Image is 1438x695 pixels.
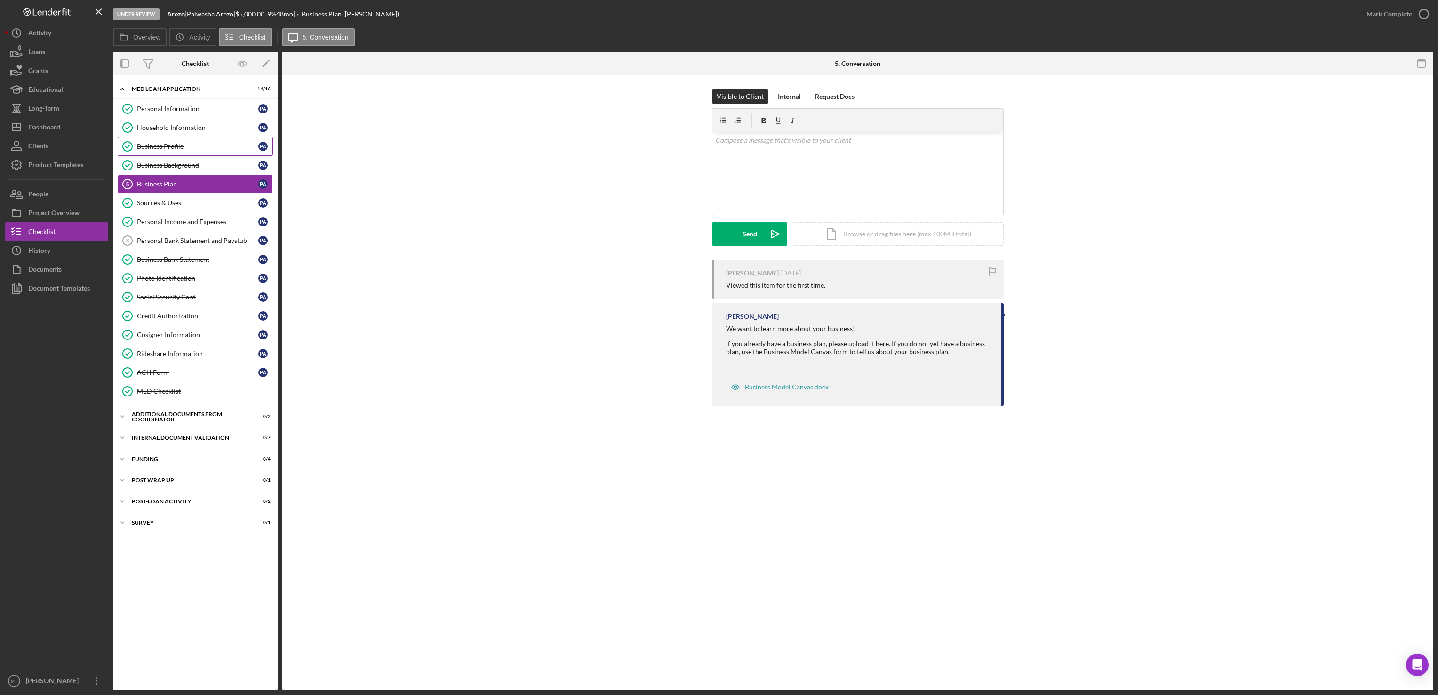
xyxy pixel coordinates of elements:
[118,288,273,307] a: Social Security CardPA
[258,368,268,377] div: P A
[137,369,258,376] div: ACH Form
[258,123,268,132] div: P A
[28,279,90,300] div: Document Templates
[258,274,268,283] div: P A
[137,312,258,320] div: Credit Authorization
[118,325,273,344] a: Cosigner InformationPA
[28,24,51,45] div: Activity
[5,80,108,99] a: Educational
[126,238,129,243] tspan: 8
[835,60,880,67] div: 5. Conversation
[745,383,829,391] div: Business Model Canvas.docx
[258,255,268,264] div: P A
[28,137,48,158] div: Clients
[254,520,271,525] div: 0 / 1
[118,118,273,137] a: Household InformationPA
[118,156,273,175] a: Business BackgroundPA
[717,89,764,104] div: Visible to Client
[28,80,63,101] div: Educational
[726,313,779,320] div: [PERSON_NAME]
[137,162,258,169] div: Business Background
[810,89,859,104] button: Request Docs
[182,60,209,67] div: Checklist
[132,477,247,483] div: Post Wrap Up
[235,10,267,18] div: $5,000.00
[5,260,108,279] button: Documents
[303,33,349,41] label: 5. Conversation
[133,33,160,41] label: Overview
[293,10,399,18] div: | 5. Business Plan ([PERSON_NAME])
[28,203,80,225] div: Project Overview
[28,260,62,281] div: Documents
[118,382,273,401] a: MED Checklist
[254,499,271,504] div: 0 / 2
[5,137,108,155] button: Clients
[282,28,355,46] button: 5. Conversation
[132,520,247,525] div: Survey
[1357,5,1433,24] button: Mark Complete
[1406,654,1429,676] div: Open Intercom Messenger
[258,349,268,358] div: P A
[726,325,992,355] div: We want to learn more about your business! If you already have a business plan, please upload it ...
[258,198,268,208] div: P A
[780,269,801,277] time: 2025-06-13 18:06
[5,99,108,118] button: Long-Term
[113,8,160,20] div: Under Review
[167,10,187,18] div: |
[118,212,273,231] a: Personal Income and ExpensesPA
[778,89,801,104] div: Internal
[132,456,247,462] div: Funding
[28,222,56,243] div: Checklist
[5,671,108,690] button: MT[PERSON_NAME]
[113,28,167,46] button: Overview
[258,179,268,189] div: P A
[726,282,825,289] div: Viewed this item for the first time.
[118,344,273,363] a: Rideshare InformationPA
[5,118,108,137] button: Dashboard
[5,203,108,222] a: Project Overview
[137,180,258,188] div: Business Plan
[118,231,273,250] a: 8Personal Bank Statement and PaystubPA
[5,185,108,203] a: People
[137,331,258,339] div: Cosigner Information
[1366,5,1412,24] div: Mark Complete
[137,199,258,207] div: Sources & Uses
[137,275,258,282] div: Photo Identification
[743,222,757,246] div: Send
[5,222,108,241] a: Checklist
[773,89,806,104] button: Internal
[28,61,48,82] div: Grants
[254,414,271,420] div: 0 / 2
[189,33,210,41] label: Activity
[137,124,258,131] div: Household Information
[267,10,276,18] div: 9 %
[258,292,268,302] div: P A
[5,155,108,174] button: Product Templates
[137,388,272,395] div: MED Checklist
[137,218,258,226] div: Personal Income and Expenses
[28,42,45,64] div: Loans
[258,330,268,339] div: P A
[118,269,273,288] a: Photo IdentificationPA
[258,236,268,245] div: P A
[28,155,83,177] div: Product Templates
[5,42,108,61] button: Loans
[726,269,779,277] div: [PERSON_NAME]
[5,279,108,298] a: Document Templates
[137,293,258,301] div: Social Security Card
[276,10,293,18] div: 48 mo
[24,671,85,693] div: [PERSON_NAME]
[726,378,833,396] button: Business Model Canvas.docx
[167,10,185,18] b: Arezo
[258,104,268,113] div: P A
[258,217,268,226] div: P A
[137,237,258,244] div: Personal Bank Statement and Paystub
[118,250,273,269] a: Business Bank StatementPA
[28,241,50,262] div: History
[137,350,258,357] div: Rideshare Information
